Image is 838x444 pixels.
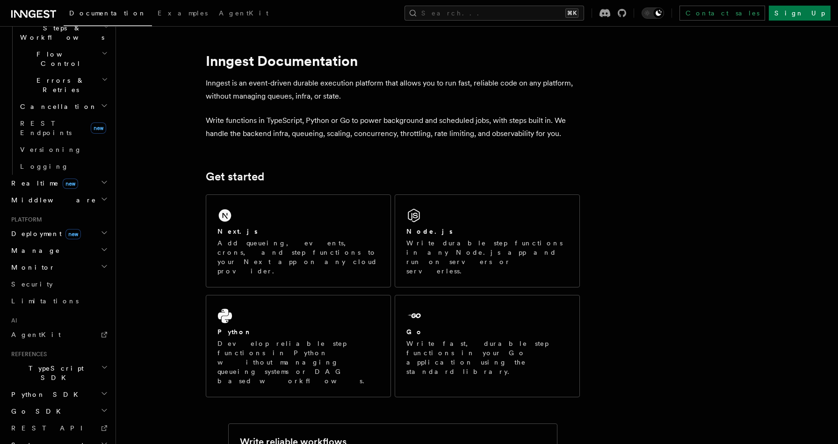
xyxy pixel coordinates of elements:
span: Logging [20,163,69,170]
span: Monitor [7,263,55,272]
span: Platform [7,216,42,223]
a: Logging [16,158,110,175]
span: References [7,351,47,358]
button: TypeScript SDK [7,360,110,386]
p: Write functions in TypeScript, Python or Go to power background and scheduled jobs, with steps bu... [206,114,580,140]
a: Limitations [7,293,110,309]
span: Python SDK [7,390,84,399]
p: Write durable step functions in any Node.js app and run on servers or serverless. [406,238,568,276]
button: Search...⌘K [405,6,584,21]
span: Errors & Retries [16,76,101,94]
a: REST Endpointsnew [16,115,110,141]
button: Cancellation [16,98,110,115]
span: Flow Control [16,50,101,68]
button: Realtimenew [7,175,110,192]
span: Go SDK [7,407,66,416]
button: Python SDK [7,386,110,403]
a: REST API [7,420,110,437]
a: Contact sales [679,6,765,21]
span: REST API [11,424,91,432]
button: Deploymentnew [7,225,110,242]
p: Inngest is an event-driven durable execution platform that allows you to run fast, reliable code ... [206,77,580,103]
button: Manage [7,242,110,259]
span: new [91,122,106,134]
kbd: ⌘K [565,8,578,18]
button: Flow Control [16,46,110,72]
h2: Next.js [217,227,258,236]
span: Limitations [11,297,79,305]
span: Cancellation [16,102,97,111]
p: Write fast, durable step functions in your Go application using the standard library. [406,339,568,376]
a: AgentKit [7,326,110,343]
p: Develop reliable step functions in Python without managing queueing systems or DAG based workflows. [217,339,379,386]
button: Monitor [7,259,110,276]
h2: Node.js [406,227,453,236]
span: Documentation [69,9,146,17]
span: Versioning [20,146,82,153]
a: Get started [206,170,264,183]
span: AI [7,317,17,324]
a: Sign Up [769,6,831,21]
a: Security [7,276,110,293]
button: Steps & Workflows [16,20,110,46]
span: AgentKit [219,9,268,17]
span: Deployment [7,229,81,238]
h1: Inngest Documentation [206,52,580,69]
a: GoWrite fast, durable step functions in your Go application using the standard library. [395,295,580,397]
span: Realtime [7,179,78,188]
a: AgentKit [213,3,274,25]
div: Inngest Functions [7,3,110,175]
span: Security [11,280,53,288]
span: Steps & Workflows [16,23,104,42]
span: new [65,229,81,239]
span: Manage [7,246,60,255]
span: Examples [158,9,208,17]
button: Errors & Retries [16,72,110,98]
a: Documentation [64,3,152,26]
h2: Go [406,327,423,337]
h2: Python [217,327,252,337]
button: Middleware [7,192,110,208]
span: REST Endpoints [20,120,72,136]
span: new [63,179,78,189]
span: TypeScript SDK [7,364,101,382]
a: Next.jsAdd queueing, events, crons, and step functions to your Next app on any cloud provider. [206,194,391,287]
a: Examples [152,3,213,25]
span: Middleware [7,195,96,205]
button: Go SDK [7,403,110,420]
a: Versioning [16,141,110,158]
button: Toggle dark mode [642,7,664,19]
p: Add queueing, events, crons, and step functions to your Next app on any cloud provider. [217,238,379,276]
a: PythonDevelop reliable step functions in Python without managing queueing systems or DAG based wo... [206,295,391,397]
a: Node.jsWrite durable step functions in any Node.js app and run on servers or serverless. [395,194,580,287]
span: AgentKit [11,331,61,338]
